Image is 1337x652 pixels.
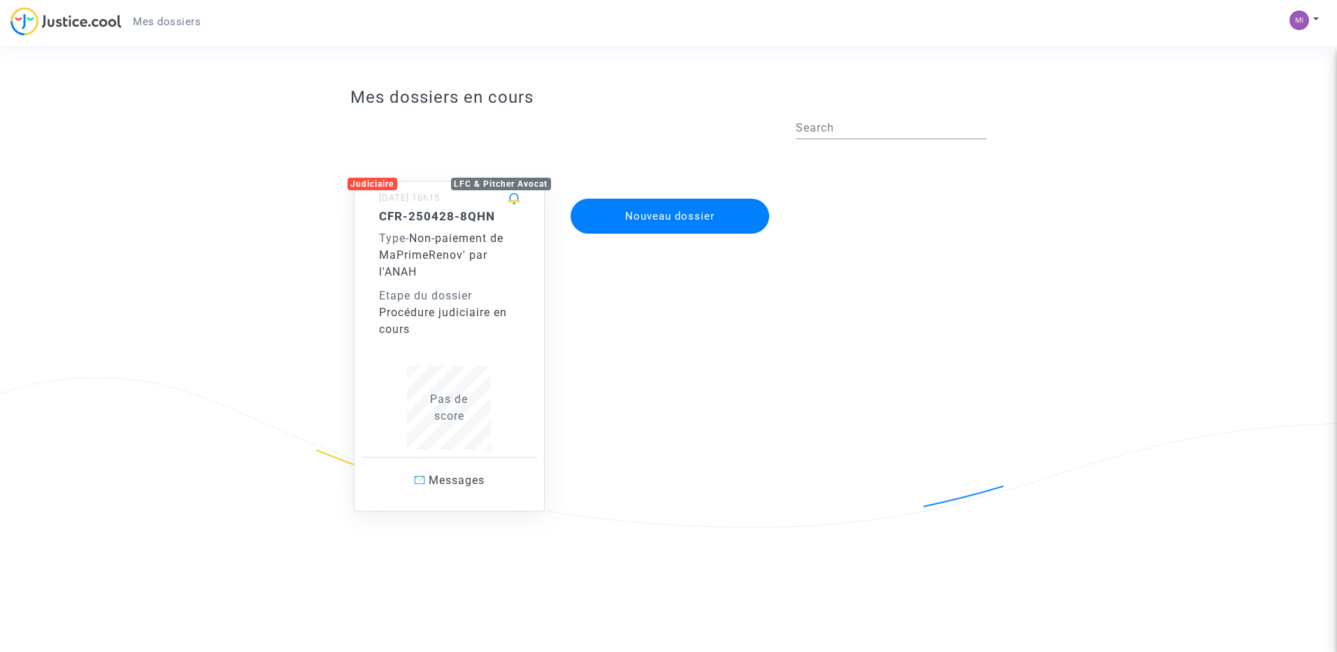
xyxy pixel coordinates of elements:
img: 1b68de298aeadf115cabdfec4d7456cf [1289,10,1309,30]
div: Procédure judiciaire en cours [379,304,520,338]
img: jc-logo.svg [10,7,122,36]
a: Mes dossiers [122,11,212,32]
h5: CFR-250428-8QHN [379,209,520,223]
span: Non-paiement de MaPrimeRenov' par l'ANAH [379,232,503,278]
button: Nouveau dossier [571,199,769,234]
h3: Mes dossiers en cours [350,87,987,108]
span: - [379,232,409,245]
div: Judiciaire [348,178,398,190]
a: Nouveau dossier [569,190,771,203]
div: Etape du dossier [379,288,520,304]
a: JudiciaireLFC & Pitcher Avocat[DATE] 16h15CFR-250428-8QHNType-Non-paiement de MaPrimeRenov' par l... [340,153,559,511]
span: Messages [429,474,485,487]
small: [DATE] 16h15 [379,192,440,203]
span: Pas de score [430,392,468,423]
span: Type [379,232,406,245]
div: LFC & Pitcher Avocat [451,178,552,190]
span: Mes dossiers [133,15,201,28]
a: Messages [362,457,538,504]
